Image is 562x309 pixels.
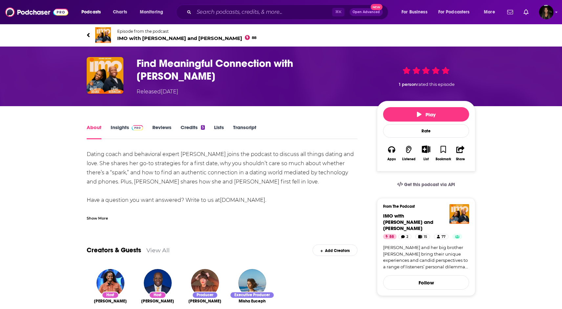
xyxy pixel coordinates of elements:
img: Arwen Nicks [191,269,219,297]
a: View All [146,247,170,254]
img: IMO with Michelle Obama and Craig Robinson [95,27,111,43]
div: Host [102,292,119,299]
a: Michelle Obama [94,299,127,304]
div: Apps [387,157,396,161]
button: Show More Button [419,145,433,153]
span: 1 person [399,82,417,87]
span: Open Advanced [353,10,380,14]
div: Share [456,157,465,161]
div: Add Creators [313,244,357,256]
div: 5 [201,125,205,130]
span: 77 [442,234,445,240]
a: Get this podcast via API [392,177,460,193]
button: Share [452,141,469,165]
div: Listened [402,157,416,161]
h1: Find Meaningful Connection with Logan Ury [137,57,366,83]
span: 88 [252,36,256,39]
a: 77 [434,234,448,239]
button: open menu [77,7,109,17]
button: Apps [383,141,400,165]
span: Logged in as elissa.mccool [539,5,553,19]
button: open menu [397,7,436,17]
a: About [87,124,101,139]
span: New [371,4,382,10]
a: 2 [398,234,411,239]
a: Reviews [152,124,171,139]
img: Michelle Obama [97,269,124,297]
a: Creators & Guests [87,246,141,254]
a: IMO with Michelle Obama and Craig RobinsonEpisode from the podcastIMO with [PERSON_NAME] and [PER... [87,27,475,43]
button: open menu [434,7,479,17]
span: For Business [401,8,427,17]
span: Episode from the podcast [117,29,256,34]
span: [PERSON_NAME] [94,299,127,304]
a: Craig Robinson [141,299,174,304]
span: For Podcasters [438,8,470,17]
img: User Profile [539,5,553,19]
span: 2 [406,234,408,240]
span: Charts [113,8,127,17]
a: InsightsPodchaser Pro [111,124,143,139]
span: IMO with [PERSON_NAME] and [PERSON_NAME] [117,35,256,41]
button: Show profile menu [539,5,553,19]
div: Show More ButtonList [418,141,435,165]
img: Find Meaningful Connection with Logan Ury [87,57,123,94]
span: Monitoring [140,8,163,17]
img: Misha Euceph [238,269,266,297]
button: open menu [479,7,503,17]
span: [PERSON_NAME] [141,299,174,304]
span: 88 [389,234,394,240]
img: IMO with Michelle Obama and Craig Robinson [449,204,469,224]
a: Arwen Nicks [188,299,221,304]
button: Open AdvancedNew [350,8,383,16]
button: Play [383,107,469,122]
div: Producer [192,292,218,299]
a: Lists [214,124,224,139]
a: Show notifications dropdown [505,7,516,18]
a: Credits5 [181,124,205,139]
h3: From The Podcast [383,204,464,209]
a: 15 [415,234,430,239]
button: Bookmark [435,141,452,165]
span: 15 [424,234,427,240]
span: Get this podcast via API [404,182,455,187]
div: Rate [383,124,469,138]
img: Podchaser - Follow, Share and Rate Podcasts [5,6,68,18]
a: IMO with Michelle Obama and Craig Robinson [383,213,433,231]
img: Podchaser Pro [132,125,143,130]
a: Charts [109,7,131,17]
a: 88 [383,234,397,239]
div: Bookmark [436,157,451,161]
span: Play [417,111,436,118]
div: Executive Producer [230,292,274,299]
div: List [423,157,429,161]
div: Released [DATE] [137,88,178,96]
img: Craig Robinson [144,269,172,297]
button: open menu [135,7,172,17]
div: Dating coach and behavioral expert [PERSON_NAME] joins the podcast to discuss all things dating a... [87,150,357,223]
span: More [484,8,495,17]
a: [PERSON_NAME] and her big brother [PERSON_NAME] bring their unique experiences and candid perspec... [383,244,469,270]
span: ⌘ K [332,8,344,16]
div: Host [149,292,166,299]
span: IMO with [PERSON_NAME] and [PERSON_NAME] [383,213,433,231]
span: Podcasts [81,8,101,17]
a: Transcript [233,124,256,139]
input: Search podcasts, credits, & more... [194,7,332,17]
span: [PERSON_NAME] [188,299,221,304]
a: Misha Euceph [239,299,266,304]
a: [DOMAIN_NAME] [220,197,265,203]
button: Follow [383,275,469,290]
a: Show notifications dropdown [521,7,531,18]
button: Listened [400,141,417,165]
span: rated this episode [417,82,455,87]
div: Search podcasts, credits, & more... [182,5,395,20]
